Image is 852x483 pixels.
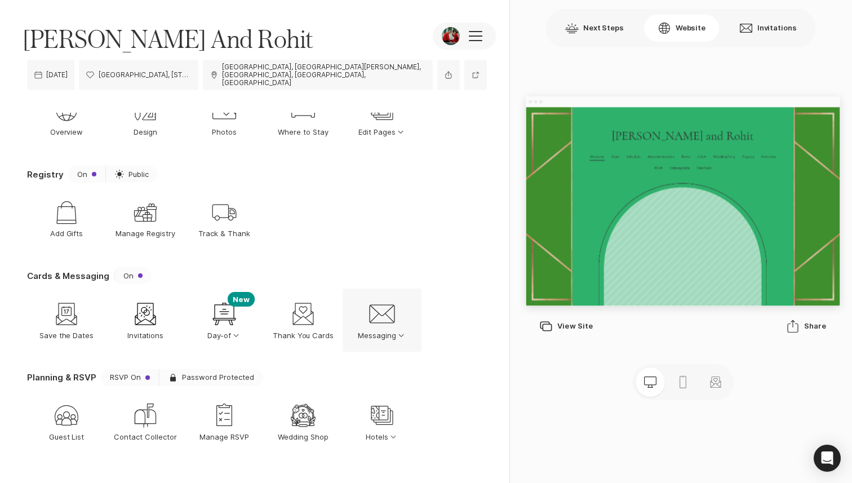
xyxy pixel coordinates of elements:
[106,86,185,149] a: Design
[49,432,85,442] p: Guest List
[23,23,313,55] span: [PERSON_NAME] and Rohit
[27,169,64,180] p: Registry
[203,60,433,90] a: [GEOGRAPHIC_DATA], [GEOGRAPHIC_DATA][PERSON_NAME], [GEOGRAPHIC_DATA], [GEOGRAPHIC_DATA], [GEOGRAP...
[182,373,254,382] span: Password Protected
[371,146,423,170] a: Extravaganza
[50,229,83,239] p: Add Gifts
[207,330,242,340] p: Day-of
[786,320,826,333] div: Share
[264,289,343,352] a: Thank You Cards
[185,187,264,250] a: Track & Thank
[134,127,158,137] p: Design
[79,60,198,90] a: [GEOGRAPHIC_DATA], [STREET_ADDRESS]
[211,300,238,327] div: Day-of
[260,116,298,140] a: Schedule
[437,60,460,90] button: Share event information
[552,15,637,42] button: Next Steps
[27,391,106,454] a: Guest List
[441,146,480,170] a: Directions
[114,432,176,442] p: Contact Collector
[708,375,722,389] svg: Preview matching stationery
[27,187,106,250] a: Add Gifts
[290,300,317,327] div: Thank You Cards
[464,60,487,90] a: Preview website
[68,166,105,183] button: On
[211,199,238,226] div: Track & Thank
[27,86,106,149] a: Overview
[402,116,426,140] a: Travel
[39,330,94,340] p: Save the Dates
[676,375,689,389] svg: Preview mobile
[114,267,152,284] button: On
[358,127,406,137] p: Edit Pages
[273,330,334,340] p: Thank You Cards
[27,371,96,383] p: Planning & RSVP
[53,199,80,226] div: Add Gifts
[132,300,159,327] div: Invitations
[27,289,106,352] a: Save the Dates
[343,289,421,352] button: Messaging
[539,320,593,333] div: View Site
[198,229,250,239] p: Track & Thank
[101,369,159,386] button: RSVP On
[106,391,185,454] a: Contact Collector
[264,391,343,454] a: Wedding Shop
[105,166,158,183] button: Public
[50,127,83,137] p: Overview
[343,86,421,149] button: Edit Pages
[27,60,74,90] a: [DATE]
[132,402,159,429] div: Contact Collector
[316,116,384,140] a: Accommodations
[166,116,204,140] a: Welcome
[106,187,185,250] a: Manage Registry
[343,391,421,454] button: Hotels
[484,116,542,140] a: Wedding Party
[106,289,185,352] a: Invitations
[199,432,249,442] p: Manage RSVP
[264,86,343,149] a: Where to Stay
[369,300,396,327] div: Messaging
[127,330,164,340] p: Invitations
[53,402,80,429] div: Guest List
[128,170,149,179] span: Public
[53,300,80,327] div: Save the Dates
[366,432,398,442] p: Hotels
[116,229,175,239] p: Manage Registry
[609,116,646,140] a: Moments
[211,402,238,429] div: Manage RSVP
[560,116,591,140] a: Registry
[332,146,353,170] p: RSVP
[643,375,656,389] svg: Preview desktop
[99,71,192,79] p: Field Museum, 1400 S Lake Shore Dr, Chicago, IL 60605, USA
[185,289,264,352] button: NewDay-of
[278,432,329,442] p: Wedding Shop
[185,86,264,149] a: Photos
[222,116,242,140] a: Story
[726,15,810,42] button: Invitations
[369,402,396,429] div: Hotels
[27,270,109,282] p: Cards & Messaging
[212,127,237,137] p: Photos
[46,71,68,79] span: [DATE]
[132,199,159,226] div: Manage Registry
[159,369,263,386] button: Password Protected
[444,116,466,140] a: Q & A
[644,15,719,42] button: Website
[185,391,264,454] a: Manage RSVP
[228,292,255,307] p: New
[442,27,460,45] img: Event Photo
[290,402,317,429] div: Wedding Shop
[278,127,329,137] p: Where to Stay
[358,330,406,340] p: Messaging
[814,445,841,472] div: Open Intercom Messenger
